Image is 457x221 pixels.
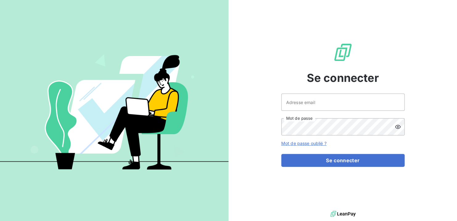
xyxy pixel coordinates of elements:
input: placeholder [281,94,405,111]
img: logo [330,209,356,219]
a: Mot de passe oublié ? [281,141,327,146]
img: Logo LeanPay [333,42,353,62]
button: Se connecter [281,154,405,167]
span: Se connecter [307,70,379,86]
